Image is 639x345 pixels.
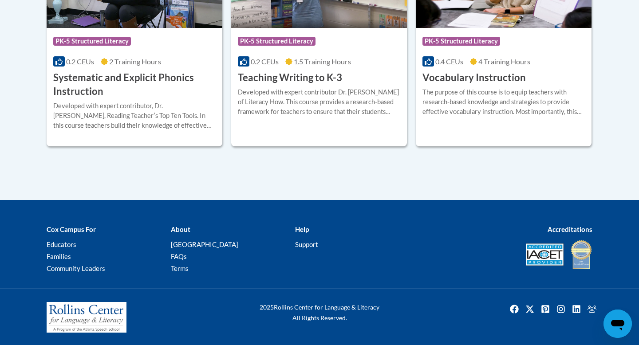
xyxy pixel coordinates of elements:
div: Developed with expert contributor, Dr. [PERSON_NAME], Reading Teacherʹs Top Ten Tools. In this co... [53,101,216,130]
img: Facebook group icon [585,302,599,316]
img: LinkedIn icon [569,302,584,316]
img: Pinterest icon [538,302,552,316]
img: Twitter icon [523,302,537,316]
img: Rollins Center for Language & Literacy - A Program of the Atlanta Speech School [47,302,126,333]
span: PK-5 Structured Literacy [238,37,316,46]
img: Accredited IACET® Provider [526,243,564,266]
b: Help [295,225,309,233]
img: Facebook icon [507,302,521,316]
a: FAQs [171,252,187,260]
span: 1.5 Training Hours [294,57,351,66]
a: [GEOGRAPHIC_DATA] [171,240,238,248]
h3: Teaching Writing to K-3 [238,71,342,85]
a: Families [47,252,71,260]
iframe: Button to launch messaging window [603,310,632,338]
a: Support [295,240,318,248]
span: 0.2 CEUs [251,57,279,66]
span: PK-5 Structured Literacy [422,37,500,46]
div: The purpose of this course is to equip teachers with research-based knowledge and strategies to p... [422,87,585,117]
span: 0.4 CEUs [435,57,463,66]
b: Accreditations [548,225,592,233]
a: Community Leaders [47,264,105,272]
a: Pinterest [538,302,552,316]
a: Educators [47,240,76,248]
b: About [171,225,190,233]
span: 2025 [260,303,274,311]
img: IDA® Accredited [570,239,592,270]
a: Facebook Group [585,302,599,316]
a: Linkedin [569,302,584,316]
a: Instagram [554,302,568,316]
span: 4 Training Hours [478,57,530,66]
a: Terms [171,264,189,272]
b: Cox Campus For [47,225,96,233]
a: Twitter [523,302,537,316]
span: 0.2 CEUs [66,57,94,66]
a: Facebook [507,302,521,316]
div: Developed with expert contributor Dr. [PERSON_NAME] of Literacy How. This course provides a resea... [238,87,400,117]
span: 2 Training Hours [109,57,161,66]
h3: Systematic and Explicit Phonics Instruction [53,71,216,98]
div: Rollins Center for Language & Literacy All Rights Reserved. [226,302,413,323]
span: PK-5 Structured Literacy [53,37,131,46]
img: Instagram icon [554,302,568,316]
h3: Vocabulary Instruction [422,71,526,85]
